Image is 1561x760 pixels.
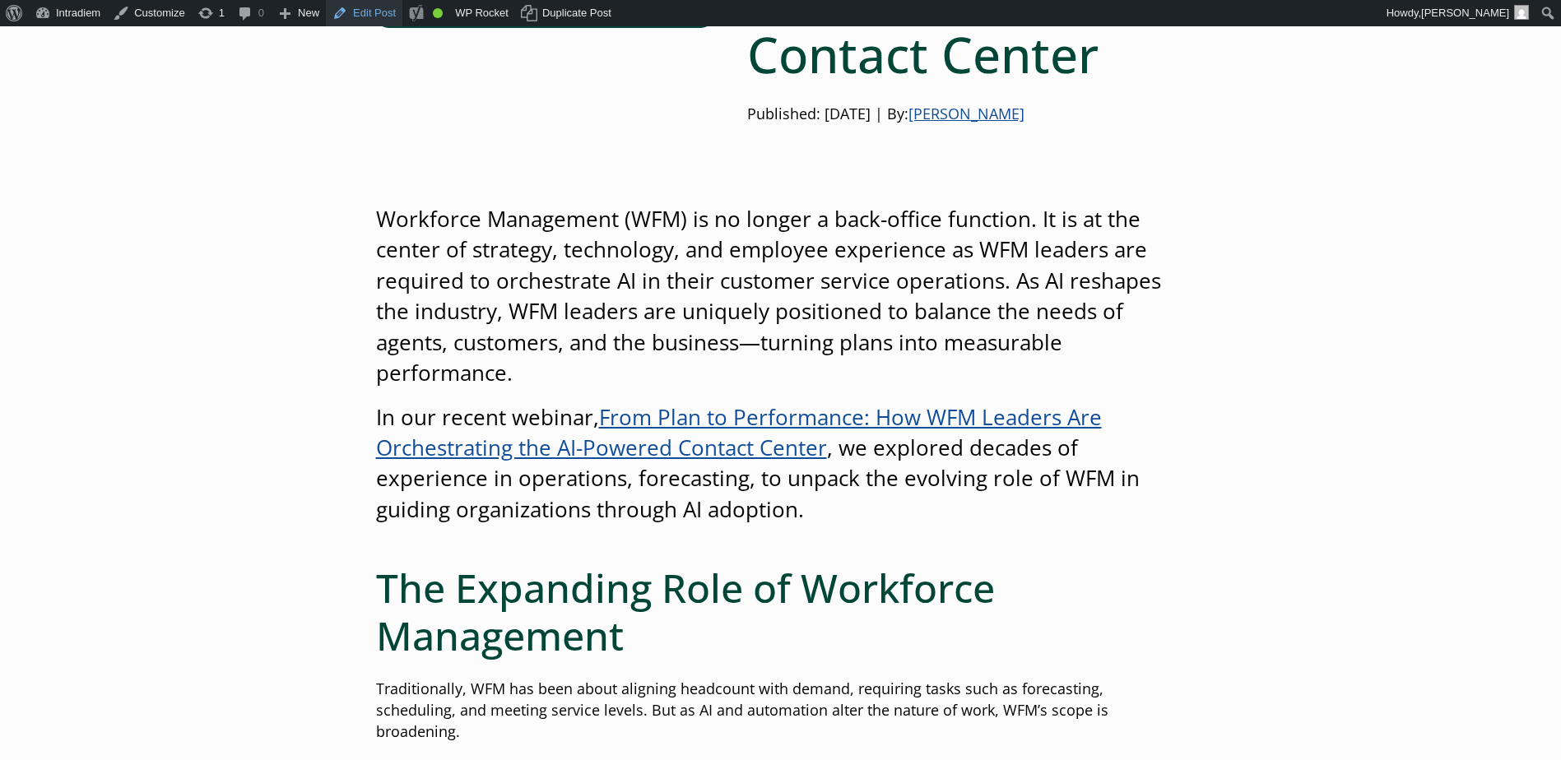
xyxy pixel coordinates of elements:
p: Workforce Management (WFM) is no longer a back-office function. It is at the center of strategy, ... [376,204,1186,389]
p: Published: [DATE] | By: [747,104,1186,125]
span: [PERSON_NAME] [1421,7,1509,19]
a: [PERSON_NAME] [908,104,1024,123]
p: In our recent webinar, , we explored decades of experience in operations, forecasting, to unpack ... [376,402,1186,526]
h2: The Expanding Role of Workforce Management [376,564,1186,659]
a: From Plan to Performance: How WFM Leaders Are Orchestrating the AI-Powered Contact Center [376,402,1102,462]
p: Traditionally, WFM has been about aligning headcount with demand, requiring tasks such as forecas... [376,679,1186,743]
div: Good [433,8,443,18]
